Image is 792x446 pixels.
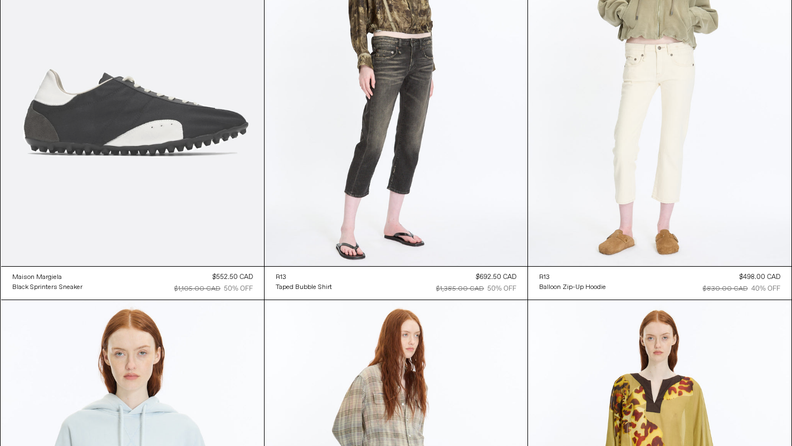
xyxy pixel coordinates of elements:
[276,273,286,282] div: R13
[539,272,606,282] a: R13
[276,272,332,282] a: R13
[174,284,221,294] div: $1,105.00 CAD
[703,284,748,294] div: $830.00 CAD
[12,273,62,282] div: Maison Margiela
[12,272,82,282] a: Maison Margiela
[12,282,82,292] a: Black Sprinters Sneaker
[487,284,516,294] div: 50% OFF
[539,273,550,282] div: R13
[739,272,780,282] div: $498.00 CAD
[212,272,253,282] div: $552.50 CAD
[751,284,780,294] div: 40% OFF
[436,284,484,294] div: $1,385.00 CAD
[476,272,516,282] div: $692.50 CAD
[224,284,253,294] div: 50% OFF
[539,282,606,292] a: Balloon Zip-Up Hoodie
[12,283,82,292] div: Black Sprinters Sneaker
[539,283,606,292] div: Balloon Zip-Up Hoodie
[276,283,332,292] div: Taped Bubble Shirt
[276,282,332,292] a: Taped Bubble Shirt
